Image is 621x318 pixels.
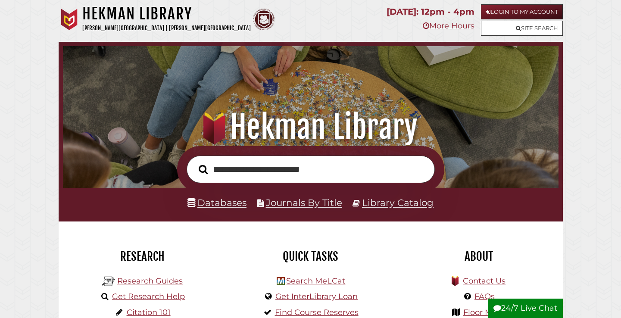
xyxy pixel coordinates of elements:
[194,162,212,177] button: Search
[362,197,434,208] a: Library Catalog
[463,276,506,286] a: Contact Us
[474,292,495,301] a: FAQs
[117,276,183,286] a: Research Guides
[387,4,474,19] p: [DATE]: 12pm - 4pm
[112,292,185,301] a: Get Research Help
[275,292,358,301] a: Get InterLibrary Loan
[199,164,208,174] i: Search
[102,275,115,288] img: Hekman Library Logo
[266,197,342,208] a: Journals By Title
[286,276,345,286] a: Search MeLCat
[187,197,247,208] a: Databases
[127,308,171,317] a: Citation 101
[401,249,556,264] h2: About
[82,23,251,33] p: [PERSON_NAME][GEOGRAPHIC_DATA] | [PERSON_NAME][GEOGRAPHIC_DATA]
[65,249,220,264] h2: Research
[233,249,388,264] h2: Quick Tasks
[59,9,80,30] img: Calvin University
[253,9,275,30] img: Calvin Theological Seminary
[481,4,563,19] a: Login to My Account
[275,308,359,317] a: Find Course Reserves
[463,308,506,317] a: Floor Maps
[277,277,285,285] img: Hekman Library Logo
[423,21,474,31] a: More Hours
[82,4,251,23] h1: Hekman Library
[72,108,549,146] h1: Hekman Library
[481,21,563,36] a: Site Search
